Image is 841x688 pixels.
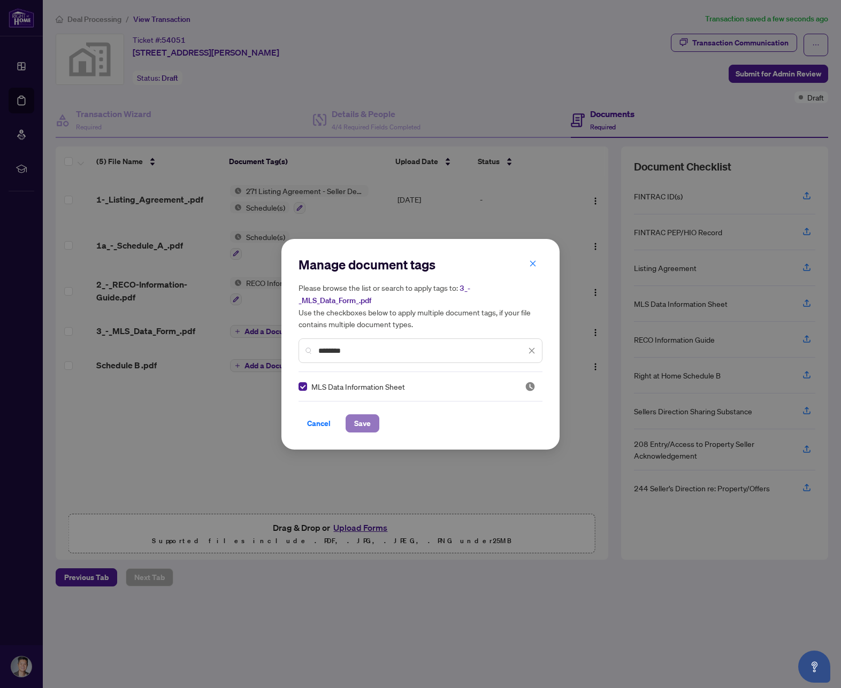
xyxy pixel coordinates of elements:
[528,347,536,354] span: close
[798,651,830,683] button: Open asap
[307,415,331,432] span: Cancel
[299,282,542,330] h5: Please browse the list or search to apply tags to: Use the checkboxes below to apply multiple doc...
[529,260,537,267] span: close
[299,414,339,432] button: Cancel
[299,256,542,273] h2: Manage document tags
[311,381,405,392] span: MLS Data Information Sheet
[525,381,536,392] span: Pending Review
[525,381,536,392] img: status
[299,283,470,305] span: 3_-_MLS_Data_Form_.pdf
[346,414,379,432] button: Save
[354,415,371,432] span: Save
